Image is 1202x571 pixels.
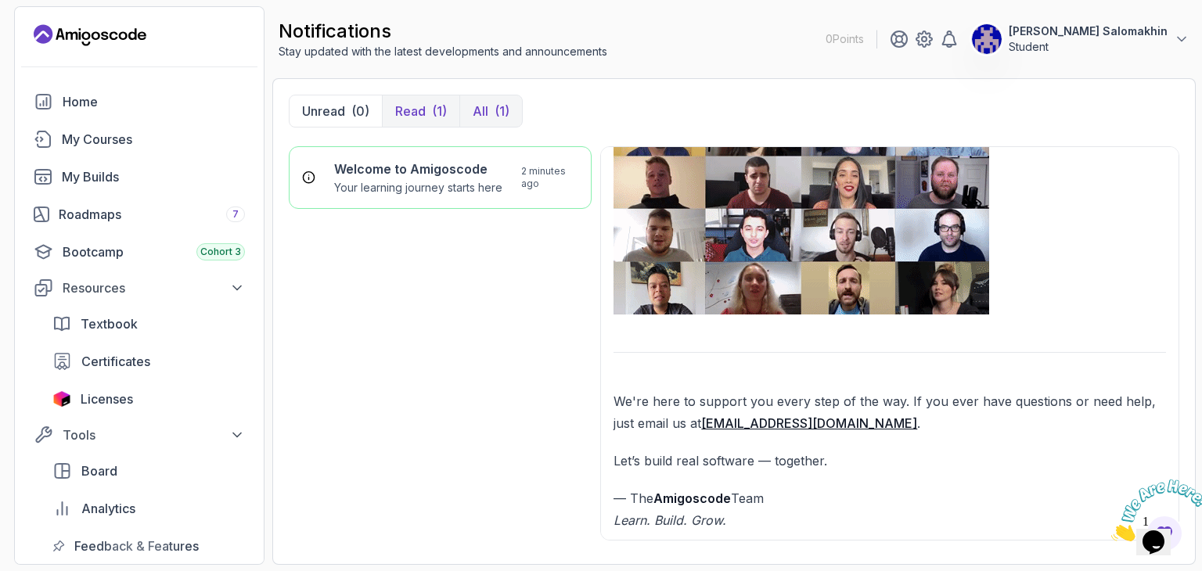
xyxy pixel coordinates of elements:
[63,278,245,297] div: Resources
[24,161,254,192] a: builds
[62,130,245,149] div: My Courses
[701,415,917,431] a: [EMAIL_ADDRESS][DOMAIN_NAME]
[81,314,138,333] span: Textbook
[24,236,254,268] a: bootcamp
[614,390,1166,434] p: We're here to support you every step of the way. If you ever have questions or need help, just em...
[62,167,245,186] div: My Builds
[334,180,502,196] p: Your learning journey starts here
[826,31,864,47] p: 0 Points
[63,426,245,444] div: Tools
[63,242,245,261] div: Bootcamp
[279,19,607,44] h2: notifications
[6,6,103,68] img: Chat attention grabber
[43,308,254,339] a: textbook
[351,102,369,120] div: (0)
[1009,39,1168,55] p: Student
[81,390,133,408] span: Licenses
[24,124,254,155] a: courses
[232,208,239,221] span: 7
[34,23,146,48] a: Landing page
[81,499,135,518] span: Analytics
[24,421,254,449] button: Tools
[972,24,1002,54] img: user profile image
[74,537,199,555] span: Feedback & Features
[382,95,459,127] button: Read(1)
[63,92,245,111] div: Home
[653,490,731,506] strong: Amigoscode
[24,86,254,117] a: home
[614,487,1166,531] p: — The Team
[81,461,117,480] span: Board
[59,205,245,224] div: Roadmaps
[495,102,509,120] div: (1)
[971,23,1189,55] button: user profile image[PERSON_NAME] SalomakhinStudent
[6,6,13,20] span: 1
[24,274,254,302] button: Resources
[334,160,502,178] h6: Welcome to Amigoscode
[43,455,254,487] a: board
[521,165,578,190] p: 2 minutes ago
[24,199,254,230] a: roadmaps
[52,391,71,407] img: jetbrains icon
[1105,473,1202,548] iframe: chat widget
[473,102,488,120] p: All
[432,102,447,120] div: (1)
[279,44,607,59] p: Stay updated with the latest developments and announcements
[614,450,1166,472] p: Let’s build real software — together.
[302,102,345,120] p: Unread
[290,95,382,127] button: Unread(0)
[81,352,150,371] span: Certificates
[614,512,726,528] em: Learn. Build. Grow.
[43,493,254,524] a: analytics
[43,383,254,415] a: licenses
[43,346,254,377] a: certificates
[395,102,426,120] p: Read
[200,246,241,258] span: Cohort 3
[1009,23,1168,39] p: [PERSON_NAME] Salomakhin
[614,103,989,314] img: Faces of Amigoscode
[43,530,254,562] a: feedback
[459,95,522,127] button: All(1)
